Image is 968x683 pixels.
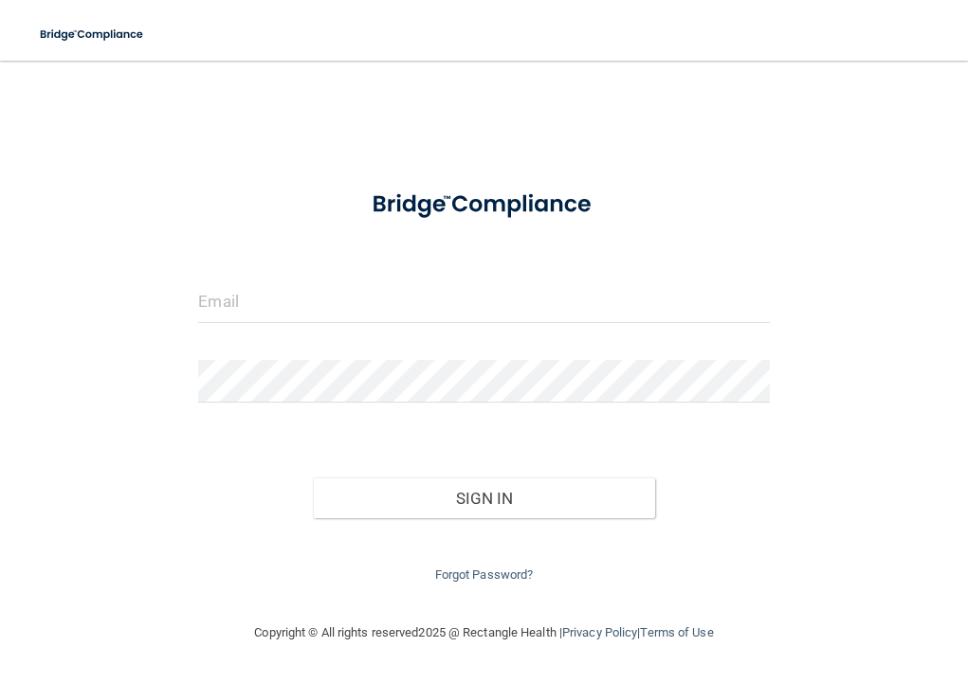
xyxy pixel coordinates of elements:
input: Email [198,280,769,323]
a: Terms of Use [640,625,713,639]
a: Forgot Password? [435,567,534,582]
div: Copyright © All rights reserved 2025 @ Rectangle Health | | [138,602,831,663]
a: Privacy Policy [562,625,637,639]
img: bridge_compliance_login_screen.278c3ca4.svg [28,15,156,54]
img: bridge_compliance_login_screen.278c3ca4.svg [348,174,619,235]
button: Sign In [313,477,655,519]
